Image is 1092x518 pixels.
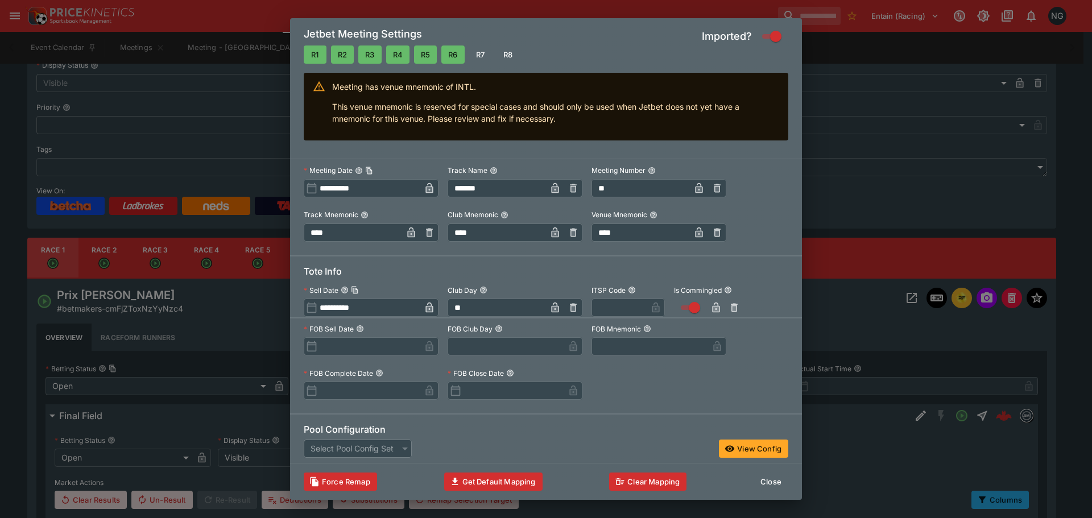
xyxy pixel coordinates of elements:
h6: Pool Configuration [304,424,788,440]
button: Mapped to M54 and Not Imported [469,45,492,64]
button: Mapped to M54 and Imported [414,45,437,64]
h5: Jetbet Meeting Settings [304,27,422,45]
button: FOB Mnemonic [643,325,651,333]
button: Club Mnemonic [500,211,508,219]
button: Track Mnemonic [361,211,369,219]
button: Copy To Clipboard [365,167,373,175]
button: Mapped to M54 and Not Imported [497,45,519,64]
button: Meeting Number [648,167,656,175]
p: This venue mnemonic is reserved for special cases and should only be used when Jetbet does not ye... [332,101,779,125]
p: FOB Complete Date [304,368,373,378]
button: Get Default Mapping Info [444,473,543,491]
button: Mapped to M54 and Imported [304,45,326,64]
p: Is Commingled [674,285,722,295]
p: Club Mnemonic [448,210,498,219]
button: Meeting DateCopy To Clipboard [355,167,363,175]
p: FOB Sell Date [304,324,354,334]
p: Club Day [448,285,477,295]
button: Club Day [479,286,487,294]
p: FOB Close Date [448,368,504,378]
p: Meeting Number [591,165,646,175]
button: Copy To Clipboard [351,286,359,294]
button: Is Commingled [724,286,732,294]
button: FOB Sell Date [356,325,364,333]
p: Sell Date [304,285,338,295]
button: Venue Mnemonic [650,211,657,219]
button: Clears data required to update with latest templates [304,473,377,491]
button: FOB Club Day [495,325,503,333]
button: Sell DateCopy To Clipboard [341,286,349,294]
button: Track Name [490,167,498,175]
button: Mapped to M54 and Imported [441,45,464,64]
button: FOB Close Date [506,369,514,377]
button: Mapped to M54 and Imported [358,45,381,64]
button: View Config [719,440,788,458]
button: Mapped to M54 and Imported [331,45,354,64]
h6: Tote Info [304,266,788,282]
button: Close [754,473,788,491]
button: FOB Complete Date [375,369,383,377]
h5: Imported? [702,30,752,43]
p: ITSP Code [591,285,626,295]
button: ITSP Code [628,286,636,294]
p: FOB Club Day [448,324,493,334]
button: Mapped to M54 and Imported [386,45,409,64]
div: Select Pool Config Set [304,440,412,458]
p: FOB Mnemonic [591,324,641,334]
p: Track Mnemonic [304,210,358,219]
p: Meeting Date [304,165,353,175]
div: Meeting has venue mnemonic of INTL. [332,76,779,137]
p: Venue Mnemonic [591,210,647,219]
p: Track Name [448,165,487,175]
button: Clear Mapping [609,473,686,491]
